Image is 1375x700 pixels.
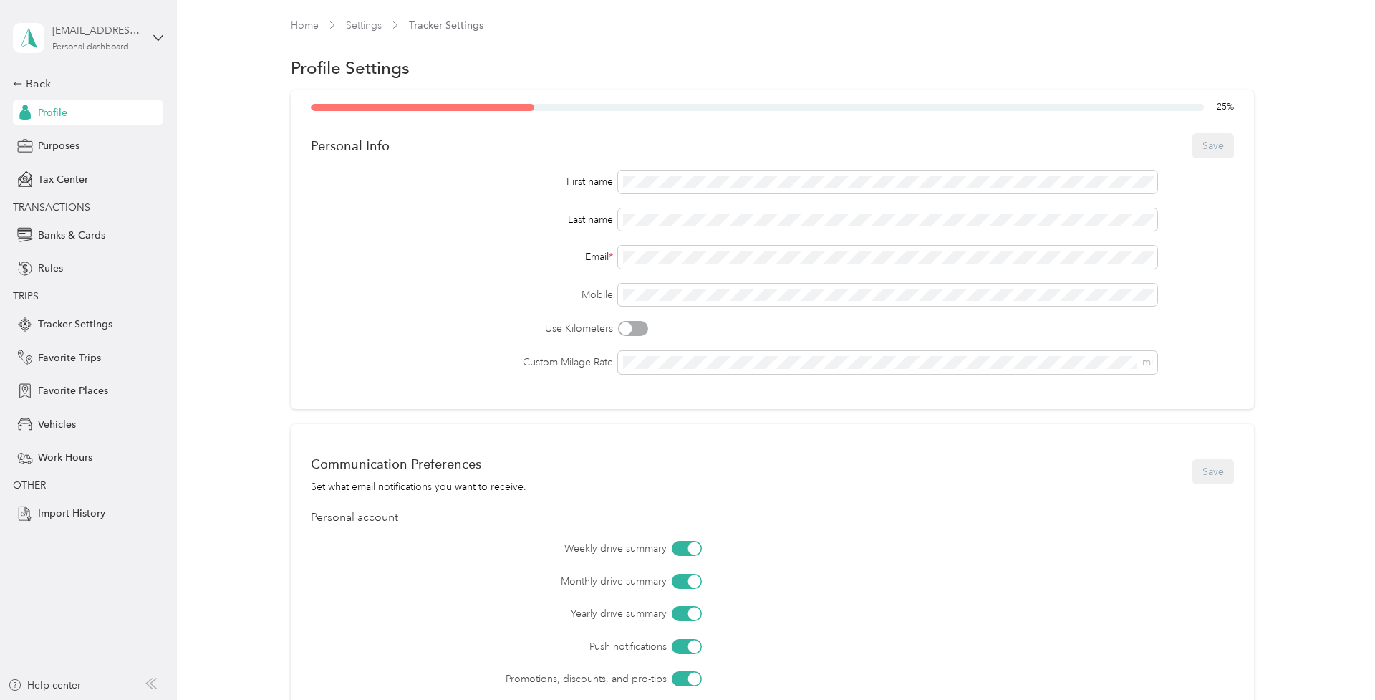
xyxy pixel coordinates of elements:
[52,23,142,38] div: [EMAIL_ADDRESS][DOMAIN_NAME]
[38,417,76,432] span: Vehicles
[38,105,67,120] span: Profile
[291,19,319,32] a: Home
[38,172,88,187] span: Tax Center
[1295,620,1375,700] iframe: Everlance-gr Chat Button Frame
[38,138,79,153] span: Purposes
[311,138,390,153] div: Personal Info
[38,261,63,276] span: Rules
[291,60,410,75] h1: Profile Settings
[38,228,105,243] span: Banks & Cards
[311,174,614,189] div: First name
[38,450,92,465] span: Work Hours
[409,18,483,33] span: Tracker Settings
[391,541,667,556] label: Weekly drive summary
[311,456,526,471] div: Communication Preferences
[311,479,526,494] div: Set what email notifications you want to receive.
[8,678,81,693] button: Help center
[391,639,667,654] label: Push notifications
[346,19,382,32] a: Settings
[1217,101,1234,114] span: 25 %
[13,75,156,92] div: Back
[311,249,614,264] div: Email
[38,383,108,398] span: Favorite Places
[52,43,129,52] div: Personal dashboard
[391,671,667,686] label: Promotions, discounts, and pro-tips
[38,350,101,365] span: Favorite Trips
[311,287,614,302] label: Mobile
[13,290,39,302] span: TRIPS
[311,509,1234,527] div: Personal account
[311,355,614,370] label: Custom Milage Rate
[13,479,46,492] span: OTHER
[38,506,105,521] span: Import History
[391,574,667,589] label: Monthly drive summary
[311,321,614,336] label: Use Kilometers
[311,212,614,227] div: Last name
[38,317,112,332] span: Tracker Settings
[1142,356,1153,368] span: mi
[391,606,667,621] label: Yearly drive summary
[13,201,90,214] span: TRANSACTIONS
